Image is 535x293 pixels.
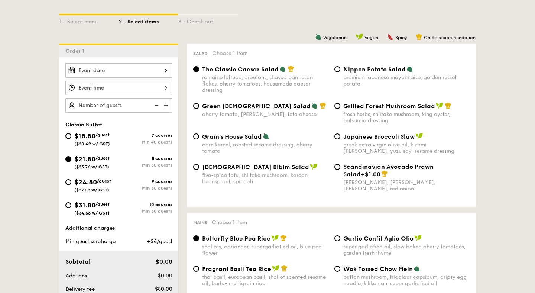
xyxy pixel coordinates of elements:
[334,66,340,72] input: Nippon Potato Saladpremium japanese mayonnaise, golden russet potato
[436,102,443,109] img: icon-vegan.f8ff3823.svg
[74,164,109,170] span: ($23.76 w/ GST)
[193,51,208,56] span: Salad
[202,74,328,93] div: romaine lettuce, croutons, shaved parmesan flakes, cherry tomatoes, housemade caesar dressing
[288,65,294,72] img: icon-chef-hat.a58ddaea.svg
[161,98,172,112] img: icon-add.58712e84.svg
[74,201,95,209] span: $31.80
[311,102,318,109] img: icon-vegetarian.fe4039eb.svg
[119,139,172,145] div: Min 40 guests
[414,265,420,272] img: icon-vegetarian.fe4039eb.svg
[178,15,238,26] div: 3 - Check out
[158,273,172,279] span: $0.00
[65,122,102,128] span: Classic Buffet
[323,35,347,40] span: Vegetarian
[193,133,199,139] input: Grain's House Saladcorn kernel, roasted sesame dressing, cherry tomato
[65,156,71,162] input: $21.80/guest($23.76 w/ GST)8 coursesMin 30 guests
[416,33,422,40] img: icon-chef-hat.a58ddaea.svg
[395,35,407,40] span: Spicy
[74,132,95,140] span: $18.80
[65,98,172,113] input: Number of guests
[343,142,470,154] div: greek extra virgin olive oil, kizami [PERSON_NAME], yuzu soy-sesame dressing
[65,179,71,185] input: $24.80/guest($27.03 w/ GST)9 coursesMin 30 guests
[193,164,199,170] input: [DEMOGRAPHIC_DATA] Bibim Saladfive-spice tofu, shiitake mushroom, korean beansprout, spinach
[334,164,340,170] input: Scandinavian Avocado Prawn Salad+$1.00[PERSON_NAME], [PERSON_NAME], [PERSON_NAME], red onion
[343,244,470,256] div: super garlicfied oil, slow baked cherry tomatoes, garden fresh thyme
[119,162,172,168] div: Min 30 guests
[263,133,269,139] img: icon-vegetarian.fe4039eb.svg
[212,50,247,57] span: Choose 1 item
[119,156,172,161] div: 8 courses
[364,35,378,40] span: Vegan
[59,15,119,26] div: 1 - Select menu
[343,74,470,87] div: premium japanese mayonnaise, golden russet potato
[387,33,394,40] img: icon-spicy.37a8142b.svg
[74,178,97,186] span: $24.80
[414,235,422,241] img: icon-vegan.f8ff3823.svg
[95,202,110,207] span: /guest
[343,133,415,140] span: Japanese Broccoli Slaw
[334,103,340,109] input: Grilled Forest Mushroom Saladfresh herbs, shiitake mushroom, king oyster, balsamic dressing
[202,133,262,140] span: Grain's House Salad
[65,202,71,208] input: $31.80/guest($34.66 w/ GST)10 coursesMin 30 guests
[193,220,207,225] span: Mains
[280,235,287,241] img: icon-chef-hat.a58ddaea.svg
[334,266,340,272] input: Wok Tossed Chow Meinbutton mushroom, tricolour capsicum, cripsy egg noodle, kikkoman, super garli...
[202,66,279,73] span: The Classic Caesar Salad
[406,65,413,72] img: icon-vegetarian.fe4039eb.svg
[193,235,199,241] input: Butterfly Blue Pea Riceshallots, coriander, supergarlicfied oil, blue pea flower
[119,133,172,138] div: 7 courses
[310,163,317,170] img: icon-vegan.f8ff3823.svg
[343,111,470,124] div: fresh herbs, shiitake mushroom, king oyster, balsamic dressing
[202,274,328,287] div: thai basil, european basil, shallot scented sesame oil, barley multigrain rice
[445,102,451,109] img: icon-chef-hat.a58ddaea.svg
[343,274,470,287] div: button mushroom, tricolour capsicum, cripsy egg noodle, kikkoman, super garlicfied oil
[119,209,172,214] div: Min 30 guests
[193,103,199,109] input: Green [DEMOGRAPHIC_DATA] Saladcherry tomato, [PERSON_NAME], feta cheese
[424,35,476,40] span: Chef's recommendation
[334,133,340,139] input: Japanese Broccoli Slawgreek extra virgin olive oil, kizami [PERSON_NAME], yuzu soy-sesame dressing
[74,155,95,163] span: $21.80
[119,202,172,207] div: 10 courses
[343,66,406,73] span: Nippon Potato Salad
[202,142,328,154] div: corn kernel, roasted sesame dressing, cherry tomato
[147,238,172,245] span: +$4/guest
[65,63,172,78] input: Event date
[74,141,110,146] span: ($20.49 w/ GST)
[202,172,328,185] div: five-spice tofu, shiitake mushroom, korean beansprout, spinach
[281,265,288,272] img: icon-chef-hat.a58ddaea.svg
[155,286,172,292] span: $80.00
[65,225,172,232] div: Additional charges
[119,15,178,26] div: 2 - Select items
[74,187,109,193] span: ($27.03 w/ GST)
[65,48,87,54] span: Order 1
[202,111,328,117] div: cherry tomato, [PERSON_NAME], feta cheese
[415,133,423,139] img: icon-vegan.f8ff3823.svg
[212,219,247,226] span: Choose 1 item
[343,235,414,242] span: Garlic Confit Aglio Olio
[315,33,322,40] img: icon-vegetarian.fe4039eb.svg
[202,244,328,256] div: shallots, coriander, supergarlicfied oil, blue pea flower
[65,258,91,265] span: Subtotal
[343,179,470,192] div: [PERSON_NAME], [PERSON_NAME], [PERSON_NAME], red onion
[95,155,110,161] span: /guest
[202,103,311,110] span: Green [DEMOGRAPHIC_DATA] Salad
[119,186,172,191] div: Min 30 guests
[381,170,388,177] img: icon-chef-hat.a58ddaea.svg
[202,265,271,273] span: Fragrant Basil Tea Rice
[65,133,71,139] input: $18.80/guest($20.49 w/ GST)7 coursesMin 40 guests
[119,179,172,184] div: 9 courses
[150,98,161,112] img: icon-reduce.1d2dbef1.svg
[343,103,435,110] span: Grilled Forest Mushroom Salad
[271,235,279,241] img: icon-vegan.f8ff3823.svg
[202,235,270,242] span: Butterfly Blue Pea Rice
[272,265,279,272] img: icon-vegan.f8ff3823.svg
[279,65,286,72] img: icon-vegetarian.fe4039eb.svg
[97,178,111,184] span: /guest
[361,171,380,178] span: +$1.00
[193,266,199,272] input: Fragrant Basil Tea Ricethai basil, european basil, shallot scented sesame oil, barley multigrain ...
[343,163,434,178] span: Scandinavian Avocado Prawn Salad
[65,273,87,279] span: Add-ons
[320,102,326,109] img: icon-chef-hat.a58ddaea.svg
[65,81,172,95] input: Event time
[343,265,413,273] span: Wok Tossed Chow Mein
